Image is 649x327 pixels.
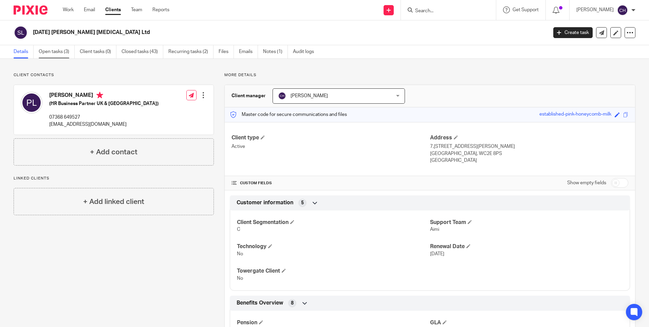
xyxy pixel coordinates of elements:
[237,252,243,256] span: No
[14,25,28,40] img: svg%3E
[152,6,169,13] a: Reports
[237,268,430,275] h4: Towergate Client
[539,111,611,119] div: established-pink-honeycomb-milk
[231,92,266,99] h3: Client manager
[430,243,623,250] h4: Renewal Date
[33,29,441,36] h2: [DATE] [PERSON_NAME] [MEDICAL_DATA] Ltd
[576,6,614,13] p: [PERSON_NAME]
[430,150,628,157] p: [GEOGRAPHIC_DATA], WC2E 8PS
[293,45,319,58] a: Audit logs
[553,27,593,38] a: Create task
[231,143,430,150] p: Active
[84,6,95,13] a: Email
[49,114,159,121] p: 07368 649527
[231,180,430,186] h4: CUSTOM FIELDS
[105,6,121,13] a: Clients
[567,179,606,186] label: Show empty fields
[49,121,159,128] p: [EMAIL_ADDRESS][DOMAIN_NAME]
[168,45,214,58] a: Recurring tasks (2)
[14,176,214,181] p: Linked clients
[278,92,286,100] img: svg%3E
[122,45,163,58] a: Closed tasks (43)
[430,143,628,150] p: 7,[STREET_ADDRESS][PERSON_NAME]
[239,45,258,58] a: Emails
[414,8,476,14] input: Search
[430,219,623,226] h4: Support Team
[39,45,75,58] a: Open tasks (3)
[237,276,243,281] span: No
[237,319,430,326] h4: Pension
[430,319,623,326] h4: GLA
[513,7,539,12] span: Get Support
[430,157,628,164] p: [GEOGRAPHIC_DATA]
[49,92,159,100] h4: [PERSON_NAME]
[291,93,328,98] span: [PERSON_NAME]
[14,72,214,78] p: Client contacts
[14,5,48,15] img: Pixie
[96,92,103,99] i: Primary
[430,134,628,141] h4: Address
[291,300,294,307] span: 8
[237,227,240,232] span: C
[21,92,42,114] img: svg%3E
[617,5,628,16] img: svg%3E
[237,243,430,250] h4: Technology
[263,45,288,58] a: Notes (1)
[237,219,430,226] h4: Client Segmentation
[237,299,283,307] span: Benefits Overview
[63,6,74,13] a: Work
[301,200,304,206] span: 5
[430,227,439,232] span: Aimi
[83,196,144,207] h4: + Add linked client
[49,100,159,107] h5: (HR Business Partner UK & [GEOGRAPHIC_DATA])
[219,45,234,58] a: Files
[230,111,347,118] p: Master code for secure communications and files
[14,45,34,58] a: Details
[80,45,116,58] a: Client tasks (0)
[231,134,430,141] h4: Client type
[237,199,293,206] span: Customer information
[224,72,635,78] p: More details
[90,147,137,157] h4: + Add contact
[131,6,142,13] a: Team
[430,252,444,256] span: [DATE]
